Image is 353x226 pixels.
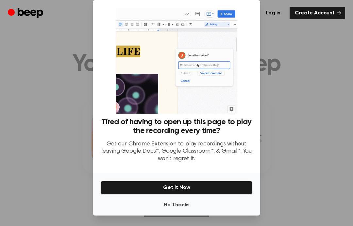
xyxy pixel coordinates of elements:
[101,118,252,135] h3: Tired of having to open up this page to play the recording every time?
[101,141,252,163] p: Get our Chrome Extension to play recordings without leaving Google Docs™, Google Classroom™, & Gm...
[8,7,45,20] a: Beep
[261,7,286,19] a: Log in
[116,8,237,114] img: Beep extension in action
[101,181,252,195] button: Get It Now
[101,198,252,212] button: No Thanks
[290,7,345,19] a: Create Account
